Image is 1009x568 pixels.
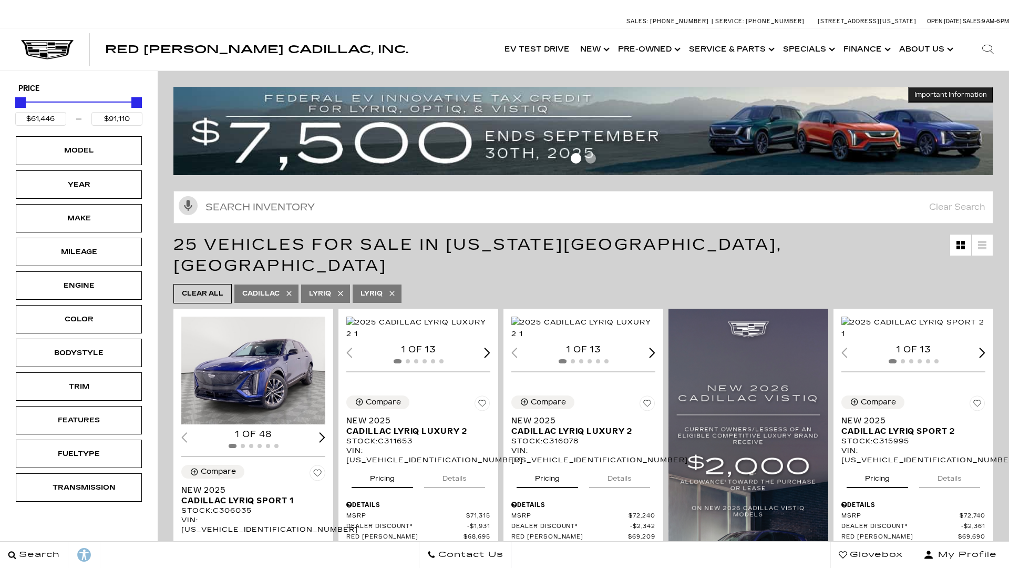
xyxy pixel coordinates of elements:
button: details tab [259,535,320,558]
span: Clear All [182,287,223,300]
div: TrimTrim [16,372,142,401]
span: 9 AM-6 PM [982,18,1009,25]
span: My Profile [934,547,997,562]
div: 1 of 13 [511,344,655,356]
a: About Us [894,28,956,70]
span: New 2025 [841,415,977,426]
span: New 2025 [181,485,317,495]
div: Transmission [53,482,105,493]
span: LYRIQ [361,287,383,300]
div: VIN: [US_VEHICLE_IDENTIFICATION_NUMBER] [346,446,490,465]
div: 1 / 2 [346,317,490,340]
a: Specials [778,28,838,70]
input: Maximum [91,112,142,126]
div: 1 of 13 [841,344,985,356]
span: Important Information [914,90,987,99]
a: Sales: [PHONE_NUMBER] [626,18,712,24]
a: EV Test Drive [499,28,575,70]
a: Red [PERSON_NAME] $69,209 [511,533,655,541]
img: Cadillac Dark Logo with Cadillac White Text [21,40,74,60]
h5: Price [18,84,139,94]
div: Pricing Details - New 2025 Cadillac LYRIQ Sport 2 [841,500,985,510]
svg: Click to toggle on voice search [179,196,198,215]
span: Service: [715,18,744,25]
a: Service & Parts [684,28,778,70]
div: FeaturesFeatures [16,406,142,434]
button: pricing tab [187,535,248,558]
button: Compare Vehicle [181,465,244,479]
a: New 2025Cadillac LYRIQ Sport 1 [181,485,325,506]
div: Trim [53,381,105,392]
button: details tab [424,465,485,488]
div: VIN: [US_VEHICLE_IDENTIFICATION_NUMBER] [511,446,655,465]
span: Lyriq [309,287,331,300]
a: Contact Us [419,542,512,568]
a: Service: [PHONE_NUMBER] [712,18,807,24]
a: MSRP $71,315 [346,512,490,520]
div: Engine [53,280,105,291]
button: Compare Vehicle [346,395,409,409]
button: Save Vehicle [475,395,490,415]
div: Next slide [484,348,490,358]
div: Model [53,145,105,156]
input: Minimum [15,112,66,126]
div: YearYear [16,170,142,199]
span: [PHONE_NUMBER] [650,18,709,25]
span: Dealer Discount* [511,523,630,531]
button: Open user profile menu [911,542,1009,568]
span: $69,690 [958,533,985,541]
span: Sales: [626,18,648,25]
div: VIN: [US_VEHICLE_IDENTIFICATION_NUMBER] [841,446,985,465]
span: Red [PERSON_NAME] [346,533,464,541]
a: New 2025Cadillac LYRIQ Luxury 2 [511,415,655,437]
a: Glovebox [830,542,911,568]
span: Dealer Discount* [346,523,467,531]
div: Make [53,212,105,224]
a: Dealer Discount* $1,931 [346,523,490,531]
span: Cadillac LYRIQ Sport 1 [181,495,317,506]
span: $68,695 [464,533,490,541]
span: Cadillac LYRIQ Luxury 2 [346,426,482,437]
a: MSRP $72,740 [841,512,985,520]
div: Compare [861,398,896,407]
input: Search Inventory [173,191,993,224]
span: New 2025 [511,415,647,426]
div: Compare [201,467,236,476]
span: Go to slide 1 [571,153,581,164]
div: MileageMileage [16,238,142,266]
span: Cadillac [242,287,280,300]
a: Dealer Discount* $2,361 [841,523,985,531]
div: Stock : C315995 [841,437,985,446]
div: Year [53,179,105,190]
div: Stock : C311653 [346,437,490,446]
button: pricing tab [352,465,413,488]
div: Next slide [649,348,655,358]
span: Glovebox [847,547,903,562]
button: details tab [919,465,980,488]
div: Features [53,414,105,426]
a: New [575,28,613,70]
span: Go to slide 2 [585,153,596,164]
button: Save Vehicle [310,465,325,485]
button: Save Vehicle [970,395,985,415]
div: VIN: [US_VEHICLE_IDENTIFICATION_NUMBER] [181,515,325,534]
span: Open [DATE] [927,18,962,25]
span: Contact Us [436,547,503,562]
div: Next slide [979,348,985,358]
a: New 2025Cadillac LYRIQ Luxury 2 [346,415,490,437]
a: Red [PERSON_NAME] $68,695 [346,533,490,541]
div: Pricing Details - New 2025 Cadillac LYRIQ Luxury 2 [511,500,655,510]
div: Stock : C306035 [181,506,325,515]
a: [STREET_ADDRESS][US_STATE] [818,18,917,25]
div: FueltypeFueltype [16,440,142,468]
button: pricing tab [847,465,908,488]
span: $69,209 [628,533,655,541]
div: Fueltype [53,448,105,460]
div: Compare [531,398,566,407]
span: MSRP [841,512,960,520]
div: Price [15,94,142,126]
img: 2025 Cadillac LYRIQ Luxury 2 1 [511,317,655,340]
span: $72,740 [960,512,985,520]
button: Save Vehicle [640,395,655,415]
